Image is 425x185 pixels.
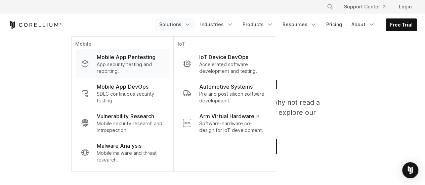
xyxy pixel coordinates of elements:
[177,108,271,138] a: Arm Virtual Hardware Software-hardware co-design for IoT development.
[75,79,169,108] a: Mobile App DevOps SDLC continuous security testing.
[402,162,418,178] div: Open Intercom Messenger
[97,91,164,104] p: SDLC continuous security testing.
[393,1,417,13] a: Login
[196,18,237,31] a: Industries
[97,61,164,75] p: App security testing and reporting.
[239,18,277,31] a: Products
[339,1,391,13] a: Support Center
[347,18,379,31] a: About
[75,138,169,167] a: Malware Analysis Mobile malware and threat research.
[199,112,258,120] p: Arm Virtual Hardware
[155,18,417,31] div: Navigation Menu
[199,53,248,61] p: IoT Device DevOps
[97,83,148,91] p: Mobile App DevOps
[97,112,154,120] p: Vulnerability Research
[177,41,271,49] p: IoT
[97,53,155,61] p: Mobile App Pentesting
[279,18,321,31] a: Resources
[199,83,252,91] p: Automotive Systems
[199,91,266,104] p: Pre and post silicon software development.
[199,61,266,75] p: Accelerated software development and testing.
[75,49,169,79] a: Mobile App Pentesting App security testing and reporting.
[199,120,266,134] p: Software-hardware co-design for IoT development.
[97,150,164,163] p: Mobile malware and threat research.
[8,21,62,29] a: Corellium Home
[177,79,271,108] a: Automotive Systems Pre and post silicon software development.
[75,108,169,138] a: Vulnerability Research Mobile security research and introspection.
[322,18,346,31] a: Pricing
[324,1,336,13] button: Search
[177,49,271,79] a: IoT Device DevOps Accelerated software development and testing.
[97,120,164,134] p: Mobile security research and introspection.
[318,1,417,13] div: Navigation Menu
[75,41,169,49] p: Mobile
[97,142,141,150] p: Malware Analysis
[155,18,195,31] a: Solutions
[386,19,417,31] a: Free Trial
